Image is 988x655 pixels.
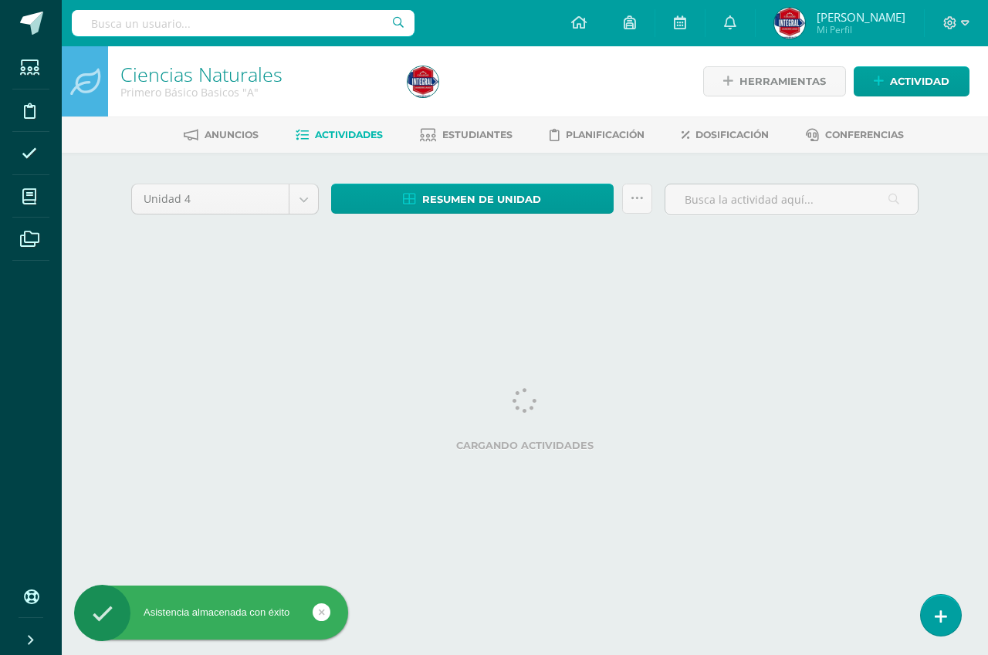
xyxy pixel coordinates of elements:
a: Ciencias Naturales [120,61,283,87]
a: Conferencias [806,123,904,147]
a: Dosificación [682,123,769,147]
span: Mi Perfil [817,23,905,36]
span: Conferencias [825,129,904,140]
a: Herramientas [703,66,846,96]
a: Actividades [296,123,383,147]
img: d976617d5cae59a017fc8fde6d31eccf.png [774,8,805,39]
div: Primero Básico Basicos 'A' [120,85,389,100]
a: Resumen de unidad [331,184,614,214]
label: Cargando actividades [131,440,919,451]
a: Actividad [854,66,969,96]
span: Unidad 4 [144,184,277,214]
a: Planificación [550,123,645,147]
span: Dosificación [695,129,769,140]
input: Busca la actividad aquí... [665,184,918,214]
input: Busca un usuario... [72,10,414,36]
span: Actividad [890,67,949,96]
h1: Ciencias Naturales [120,63,389,85]
span: Anuncios [205,129,259,140]
span: Actividades [315,129,383,140]
span: Resumen de unidad [422,185,541,214]
span: Herramientas [739,67,826,96]
a: Unidad 4 [132,184,318,214]
div: Asistencia almacenada con éxito [74,606,348,620]
a: Estudiantes [420,123,513,147]
img: d976617d5cae59a017fc8fde6d31eccf.png [408,66,438,97]
span: Estudiantes [442,129,513,140]
span: [PERSON_NAME] [817,9,905,25]
a: Anuncios [184,123,259,147]
span: Planificación [566,129,645,140]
